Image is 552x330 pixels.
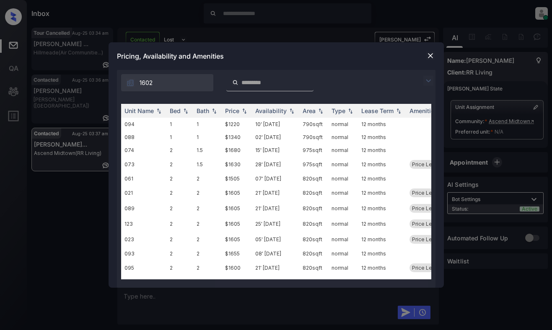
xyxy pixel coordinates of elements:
[193,172,222,185] td: 2
[358,185,406,201] td: 12 months
[222,185,252,201] td: $1605
[252,247,299,260] td: 08' [DATE]
[193,201,222,216] td: 2
[409,107,438,114] div: Amenities
[222,216,252,232] td: $1605
[193,131,222,144] td: 1
[121,185,166,201] td: 021
[222,260,252,276] td: $1600
[299,276,328,289] td: 1072 sqft
[299,118,328,131] td: 790 sqft
[299,247,328,260] td: 820 sqft
[210,108,218,114] img: sorting
[121,260,166,276] td: 095
[155,108,163,114] img: sorting
[166,201,193,216] td: 2
[166,172,193,185] td: 2
[412,236,443,242] span: Price Leader
[299,131,328,144] td: 790 sqft
[222,144,252,157] td: $1680
[255,107,287,114] div: Availability
[252,144,299,157] td: 15' [DATE]
[328,144,358,157] td: normal
[222,157,252,172] td: $1630
[332,107,345,114] div: Type
[193,185,222,201] td: 2
[252,201,299,216] td: 21' [DATE]
[193,260,222,276] td: 2
[140,78,153,88] span: 1602
[193,247,222,260] td: 2
[252,118,299,131] td: 10' [DATE]
[426,52,435,60] img: close
[358,276,406,289] td: 12 months
[299,157,328,172] td: 975 sqft
[252,157,299,172] td: 28' [DATE]
[121,157,166,172] td: 073
[316,108,325,114] img: sorting
[412,190,443,196] span: Price Leader
[166,118,193,131] td: 1
[252,185,299,201] td: 21' [DATE]
[252,232,299,247] td: 05' [DATE]
[299,201,328,216] td: 820 sqft
[423,76,433,86] img: icon-zuma
[121,144,166,157] td: 074
[166,144,193,157] td: 2
[346,108,355,114] img: sorting
[303,107,316,114] div: Area
[121,247,166,260] td: 093
[328,118,358,131] td: normal
[358,131,406,144] td: 12 months
[222,247,252,260] td: $1655
[358,216,406,232] td: 12 months
[412,161,443,168] span: Price Leader
[358,247,406,260] td: 12 months
[193,216,222,232] td: 2
[328,216,358,232] td: normal
[166,260,193,276] td: 2
[121,216,166,232] td: 123
[394,108,403,114] img: sorting
[299,172,328,185] td: 820 sqft
[222,118,252,131] td: $1220
[412,205,443,211] span: Price Leader
[252,131,299,144] td: 02' [DATE]
[225,107,239,114] div: Price
[412,265,443,271] span: Price Leader
[166,131,193,144] td: 1
[252,276,299,289] td: 19' [DATE]
[328,260,358,276] td: normal
[193,144,222,157] td: 1.5
[124,107,154,114] div: Unit Name
[252,260,299,276] td: 21' [DATE]
[121,131,166,144] td: 088
[328,185,358,201] td: normal
[328,157,358,172] td: normal
[109,42,444,70] div: Pricing, Availability and Amenities
[222,276,252,289] td: $1740
[222,131,252,144] td: $1340
[193,276,222,289] td: 2
[121,201,166,216] td: 089
[197,107,209,114] div: Bath
[166,276,193,289] td: 3
[299,260,328,276] td: 820 sqft
[299,216,328,232] td: 820 sqft
[328,232,358,247] td: normal
[121,276,166,289] td: 064
[252,216,299,232] td: 25' [DATE]
[328,276,358,289] td: normal
[121,232,166,247] td: 023
[193,232,222,247] td: 2
[328,131,358,144] td: normal
[166,247,193,260] td: 2
[358,144,406,157] td: 12 months
[121,118,166,131] td: 094
[240,108,249,114] img: sorting
[222,232,252,247] td: $1605
[328,201,358,216] td: normal
[252,172,299,185] td: 07' [DATE]
[121,172,166,185] td: 061
[358,172,406,185] td: 12 months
